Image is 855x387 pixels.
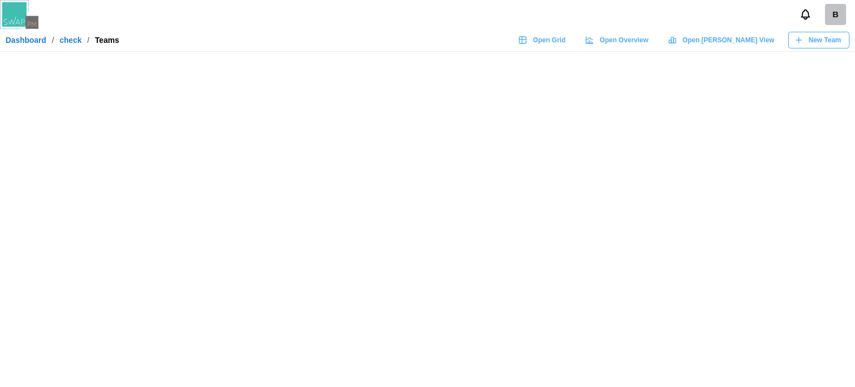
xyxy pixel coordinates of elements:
[788,32,849,48] button: New Team
[52,36,54,44] div: /
[825,4,846,25] div: B
[662,32,783,48] a: Open [PERSON_NAME] View
[682,32,774,48] span: Open [PERSON_NAME] View
[600,32,648,48] span: Open Overview
[95,36,119,44] div: Teams
[809,32,841,48] span: New Team
[6,36,46,44] a: Dashboard
[533,32,566,48] span: Open Grid
[579,32,657,48] a: Open Overview
[513,32,574,48] a: Open Grid
[60,36,82,44] a: check
[796,5,815,24] button: Notifications
[825,4,846,25] a: billingcheck2
[87,36,90,44] div: /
